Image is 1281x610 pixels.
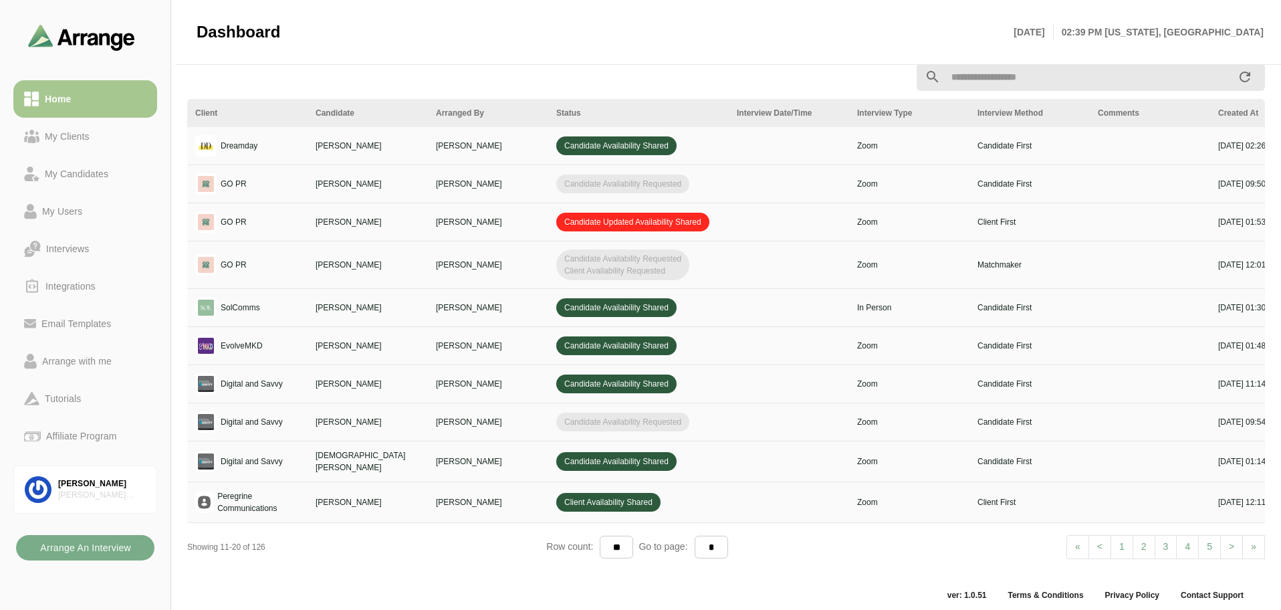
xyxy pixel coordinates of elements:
[41,241,94,257] div: Interviews
[316,302,420,314] p: [PERSON_NAME]
[316,140,420,152] p: [PERSON_NAME]
[556,249,689,280] span: Candidate Availability Requested Client Availability Requested
[13,80,157,118] a: Home
[221,378,283,390] p: Digital and Savvy
[195,451,217,472] img: logo
[1155,535,1177,559] a: 3
[221,216,247,228] p: GO PR
[316,449,420,474] p: [DEMOGRAPHIC_DATA][PERSON_NAME]
[13,118,157,155] a: My Clients
[1229,541,1234,552] span: >
[221,416,283,428] p: Digital and Savvy
[195,492,213,513] img: placeholder logo
[39,391,86,407] div: Tutorials
[39,166,114,182] div: My Candidates
[1111,535,1133,559] a: 1
[13,466,157,514] a: [PERSON_NAME][PERSON_NAME] Associates
[195,254,217,276] img: logo
[556,413,689,431] span: Candidate Availability Requested
[13,417,157,455] a: Affiliate Program
[13,230,157,268] a: Interviews
[1088,535,1111,559] a: Previous
[13,305,157,342] a: Email Templates
[1066,535,1089,559] a: Previous
[556,452,677,471] span: Candidate Availability Shared
[436,259,540,271] p: [PERSON_NAME]
[316,107,420,119] div: Candidate
[217,490,300,514] p: Peregrine Communications
[195,335,217,357] img: logo
[1094,590,1170,601] a: Privacy Policy
[556,213,709,231] span: Candidate Updated Availability Shared
[436,178,540,190] p: [PERSON_NAME]
[13,268,157,305] a: Integrations
[221,455,283,468] p: Digital and Savvy
[36,316,116,332] div: Email Templates
[556,493,661,512] span: Client Availability Shared
[195,107,300,119] div: Client
[195,297,217,318] img: logo
[197,22,280,42] span: Dashboard
[1098,107,1202,119] div: Comments
[937,590,998,601] span: ver: 1.0.51
[39,91,76,107] div: Home
[37,353,117,369] div: Arrange with me
[436,455,540,468] p: [PERSON_NAME]
[316,216,420,228] p: [PERSON_NAME]
[436,416,540,428] p: [PERSON_NAME]
[1170,590,1254,601] a: Contact Support
[195,411,217,433] img: logo
[316,378,420,390] p: [PERSON_NAME]
[13,193,157,230] a: My Users
[997,590,1094,601] a: Terms & Conditions
[37,203,88,219] div: My Users
[977,216,1082,228] p: Client First
[40,278,101,294] div: Integrations
[977,302,1082,314] p: Candidate First
[977,496,1082,508] p: Client First
[977,416,1082,428] p: Candidate First
[857,496,961,508] p: Zoom
[1097,541,1102,552] span: <
[195,135,217,157] img: logo
[436,140,540,152] p: [PERSON_NAME]
[221,178,247,190] p: GO PR
[13,342,157,380] a: Arrange with me
[221,140,257,152] p: Dreamday
[39,128,95,144] div: My Clients
[316,178,420,190] p: [PERSON_NAME]
[633,541,694,552] span: Go to page:
[221,302,260,314] p: SolComms
[556,298,677,317] span: Candidate Availability Shared
[41,428,122,444] div: Affiliate Program
[195,173,217,195] img: logo
[1237,69,1253,85] i: appended action
[1198,535,1221,559] a: 5
[977,178,1082,190] p: Candidate First
[436,496,540,508] p: [PERSON_NAME]
[857,216,961,228] p: Zoom
[436,107,540,119] div: Arranged By
[13,155,157,193] a: My Candidates
[316,496,420,508] p: [PERSON_NAME]
[195,211,217,233] img: logo
[436,302,540,314] p: [PERSON_NAME]
[556,175,689,193] span: Candidate Availability Requested
[857,455,961,468] p: Zoom
[857,107,961,119] div: Interview Type
[857,140,961,152] p: Zoom
[977,259,1082,271] p: Matchmaker
[857,259,961,271] p: Zoom
[977,455,1082,468] p: Candidate First
[436,216,540,228] p: [PERSON_NAME]
[1220,535,1243,559] a: Next
[16,535,154,561] button: Arrange An Interview
[187,541,546,553] div: Showing 11-20 of 126
[1075,541,1080,552] span: «
[1242,535,1265,559] a: Next
[1251,541,1256,552] span: »
[316,416,420,428] p: [PERSON_NAME]
[58,478,146,490] div: [PERSON_NAME]
[316,340,420,352] p: [PERSON_NAME]
[737,107,841,119] div: Interview Date/Time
